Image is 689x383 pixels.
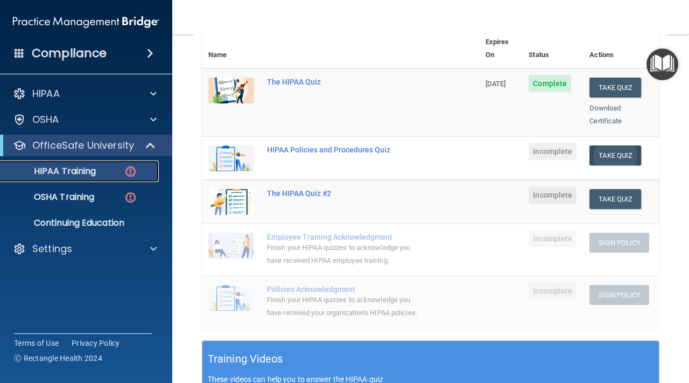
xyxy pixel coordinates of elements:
img: PMB logo [13,11,159,33]
span: Complete [529,75,571,92]
p: HIPAA Training [7,166,96,177]
th: Actions [583,29,659,68]
p: Settings [32,242,72,255]
div: The HIPAA Quiz #2 [267,189,425,198]
a: Terms of Use [14,338,59,349]
img: danger-circle.6113f641.png [124,165,137,178]
p: Continuing Education [7,218,154,228]
a: Privacy Policy [72,338,120,349]
span: Incomplete [529,230,576,247]
p: OfficeSafe University [32,139,134,152]
h4: Compliance [32,46,107,61]
button: Take Quiz [589,145,641,165]
img: danger-circle.6113f641.png [124,191,137,204]
a: OSHA [13,113,157,126]
span: Incomplete [529,143,576,160]
div: Employee Training Acknowledgment [267,233,425,241]
iframe: Drift Widget Chat Controller [635,309,676,350]
div: Finish your HIPAA quizzes to acknowledge you have received HIPAA employee training. [267,241,425,267]
div: The HIPAA Quiz [267,78,425,86]
th: Expires On [479,29,522,68]
p: OSHA Training [7,192,94,203]
button: Take Quiz [589,78,641,98]
a: Download Certificate [589,104,622,125]
button: Open Resource Center [646,48,678,80]
a: HIPAA [13,87,157,100]
button: Take Quiz [589,189,641,209]
button: Sign Policy [589,285,649,305]
p: OSHA [32,113,59,126]
p: HIPAA [32,87,60,100]
button: Sign Policy [589,233,649,253]
th: Status [522,29,583,68]
th: Name [202,29,261,68]
span: Ⓒ Rectangle Health 2024 [14,353,102,364]
a: OfficeSafe University [13,139,156,152]
div: Policies Acknowledgment [267,285,425,294]
span: Incomplete [529,186,576,204]
a: Settings [13,242,157,255]
span: Incomplete [529,282,576,300]
h5: Training Videos [208,350,283,368]
span: [DATE] [486,80,506,88]
div: HIPAA Policies and Procedures Quiz [267,145,425,154]
div: Finish your HIPAA quizzes to acknowledge you have received your organization’s HIPAA policies. [267,294,425,319]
